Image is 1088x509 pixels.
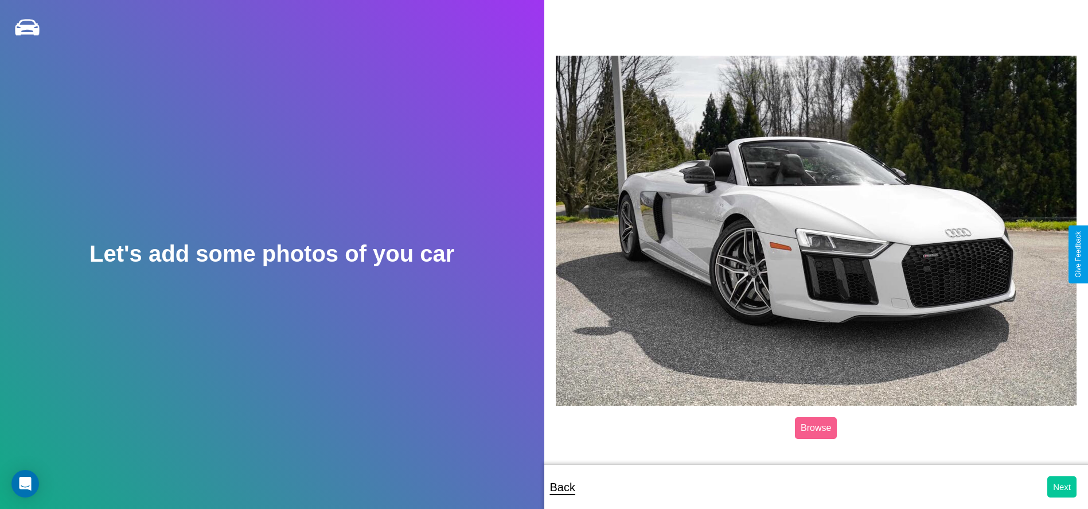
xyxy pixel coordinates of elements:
img: posted [556,56,1077,406]
h2: Let's add some photos of you car [89,241,454,267]
label: Browse [795,417,837,439]
div: Give Feedback [1074,231,1082,278]
button: Next [1047,476,1077,498]
div: Open Intercom Messenger [11,470,39,498]
p: Back [550,477,575,498]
